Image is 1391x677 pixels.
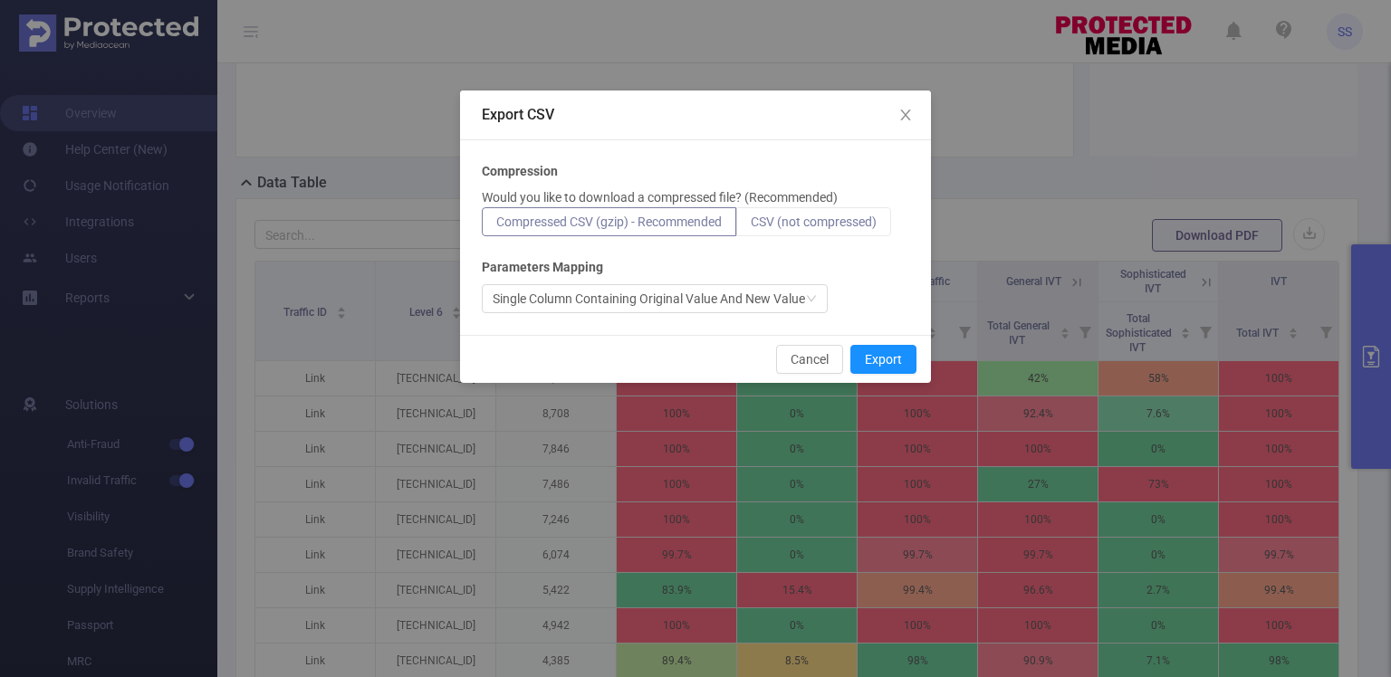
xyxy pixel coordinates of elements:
button: Close [880,91,931,141]
span: CSV (not compressed) [751,215,877,229]
button: Cancel [776,345,843,374]
i: icon: down [806,293,817,306]
div: Single Column Containing Original Value And New Value [493,285,805,312]
button: Export [850,345,916,374]
b: Compression [482,162,558,181]
div: Export CSV [482,105,909,125]
span: Compressed CSV (gzip) - Recommended [496,215,722,229]
p: Would you like to download a compressed file? (Recommended) [482,188,838,207]
i: icon: close [898,108,913,122]
b: Parameters Mapping [482,258,603,277]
